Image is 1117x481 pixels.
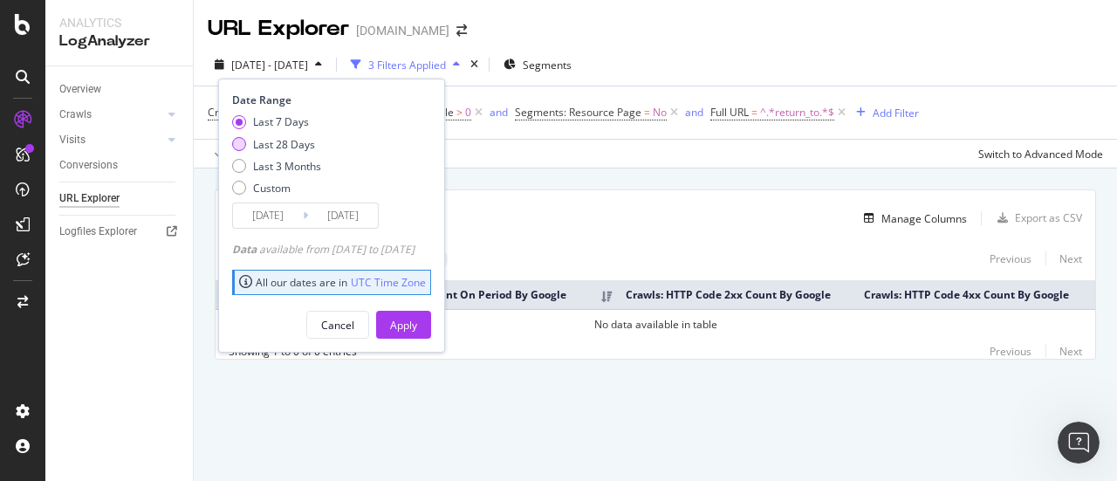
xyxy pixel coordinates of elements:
div: Last 28 Days [232,137,321,152]
div: URL Explorer [208,14,349,44]
div: Custom [253,181,291,196]
span: No [653,100,667,125]
th: Full URL: activate to sort column ascending [216,280,299,309]
div: Analytics [59,14,179,31]
button: Cancel [306,311,369,339]
button: [DATE] - [DATE] [208,51,329,79]
div: Apply [390,318,417,333]
div: Last 7 Days [253,114,309,129]
div: Add Filter [873,106,919,120]
span: Full URL [710,105,749,120]
div: Switch to Advanced Mode [978,147,1103,161]
span: = [751,105,757,120]
a: Visits [59,131,163,149]
div: Last 7 Days [232,114,321,129]
div: URL Explorer [59,189,120,208]
div: Custom [232,181,321,196]
iframe: Intercom live chat [1058,422,1100,464]
span: Data [232,242,259,257]
a: Conversions [59,156,181,175]
a: Overview [59,80,181,99]
th: Crawls: HTTP Code 2xx Count By Google [619,280,857,309]
div: Logfiles Explorer [59,223,137,241]
span: Segments: Resource Page [515,105,641,120]
div: Visits [59,131,86,149]
button: and [685,104,703,120]
span: = [644,105,650,120]
div: Conversions [59,156,118,175]
div: [DOMAIN_NAME] [356,22,449,39]
button: Apply [208,140,258,168]
a: URL Explorer [59,189,181,208]
button: 3 Filters Applied [344,51,467,79]
div: Last 3 Months [253,159,321,174]
input: End Date [308,203,378,228]
div: All our dates are in [239,275,426,290]
div: times [467,56,482,73]
button: Export as CSV [990,204,1082,232]
a: Crawls [59,106,163,124]
div: LogAnalyzer [59,31,179,52]
div: Crawls [59,106,92,124]
div: Last 28 Days [253,137,315,152]
td: No data available in table [216,309,1095,339]
span: 0 [465,100,471,125]
div: Date Range [232,93,427,107]
div: Manage Columns [881,211,967,226]
span: [DATE] - [DATE] [231,58,308,72]
th: Crawls: HTTP Code 4xx Count On Period By Google: activate to sort column ascending [299,280,619,309]
button: and [490,104,508,120]
input: Start Date [233,203,303,228]
a: UTC Time Zone [351,275,426,290]
span: ^.*return_to.*$ [760,100,834,125]
th: Crawls: HTTP Code 4xx Count By Google [857,280,1095,309]
span: Crawls: HTTP Code 4xx Count On Period By Google [208,105,454,120]
div: Last 3 Months [232,159,321,174]
div: Cancel [321,318,354,333]
button: Add Filter [849,102,919,123]
button: Apply [376,311,431,339]
div: Export as CSV [1015,210,1082,225]
span: > [456,105,463,120]
div: arrow-right-arrow-left [456,24,467,37]
button: Segments [497,51,579,79]
div: and [685,105,703,120]
div: Overview [59,80,101,99]
a: Logfiles Explorer [59,223,181,241]
button: Manage Columns [857,208,967,229]
button: Switch to Advanced Mode [971,140,1103,168]
span: Segments [523,58,572,72]
div: 3 Filters Applied [368,58,446,72]
div: available from [DATE] to [DATE] [232,242,415,257]
div: and [490,105,508,120]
